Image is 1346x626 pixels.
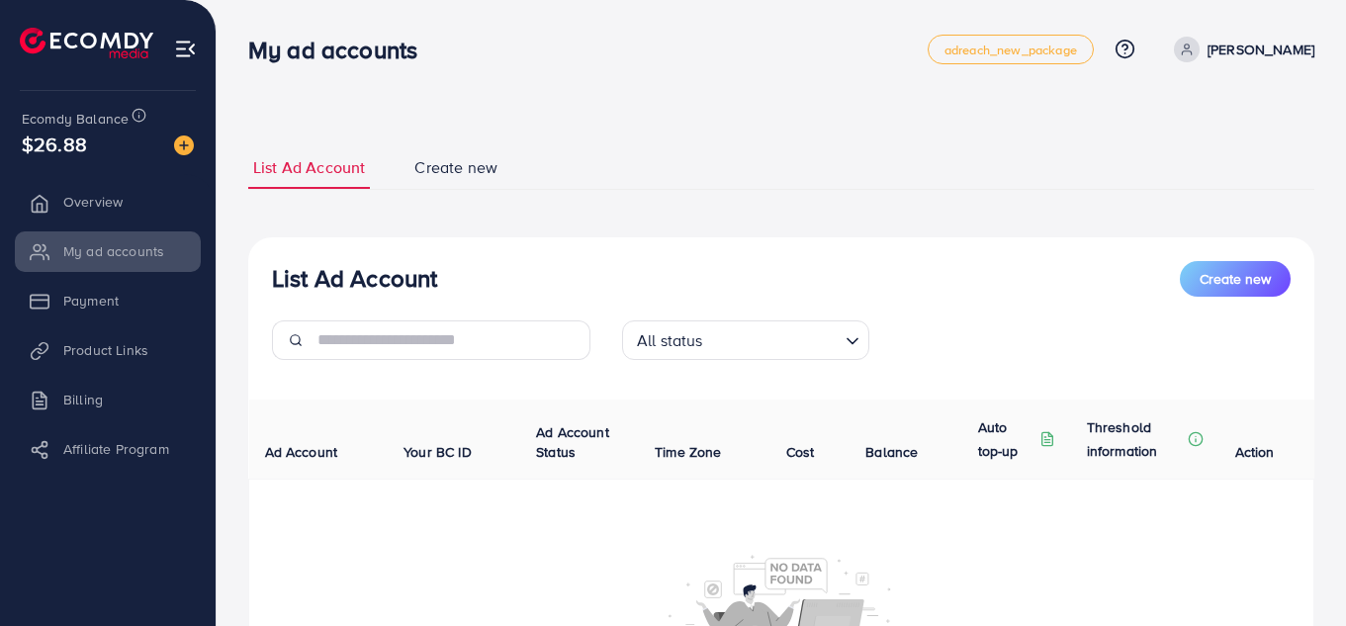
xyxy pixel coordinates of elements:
[622,320,869,360] div: Search for option
[404,442,472,462] span: Your BC ID
[1180,261,1291,297] button: Create new
[928,35,1094,64] a: adreach_new_package
[265,442,338,462] span: Ad Account
[253,156,365,179] span: List Ad Account
[22,109,129,129] span: Ecomdy Balance
[22,130,87,158] span: $26.88
[1166,37,1314,62] a: [PERSON_NAME]
[414,156,497,179] span: Create new
[655,442,721,462] span: Time Zone
[20,28,153,58] img: logo
[978,415,1035,463] p: Auto top-up
[536,422,609,462] span: Ad Account Status
[272,264,437,293] h3: List Ad Account
[633,326,707,355] span: All status
[1087,415,1184,463] p: Threshold information
[1208,38,1314,61] p: [PERSON_NAME]
[174,135,194,155] img: image
[248,36,433,64] h3: My ad accounts
[174,38,197,60] img: menu
[1200,269,1271,289] span: Create new
[709,322,838,355] input: Search for option
[786,442,815,462] span: Cost
[1235,442,1275,462] span: Action
[865,442,918,462] span: Balance
[944,44,1077,56] span: adreach_new_package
